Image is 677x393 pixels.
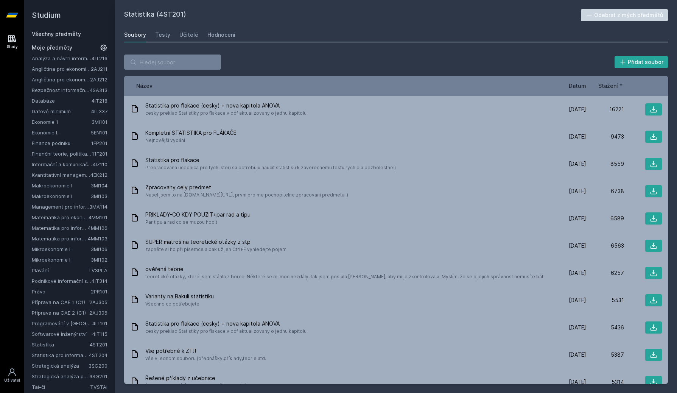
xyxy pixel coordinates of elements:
span: cesky preklad Statistiky pro flakace v pdf aktualizovany o jednu kapitolu [145,109,307,117]
div: 8559 [586,160,624,168]
h2: Statistika (4ST201) [124,9,581,21]
a: Plavání [32,267,88,274]
a: Příprava na CAE 2 (C1) [32,309,89,317]
span: [DATE] [569,378,586,386]
a: Makroekonomie I [32,192,91,200]
div: 6257 [586,269,624,277]
a: Programování v [GEOGRAPHIC_DATA] [32,320,92,327]
a: Statistika [32,341,90,348]
span: [DATE] [569,160,586,168]
span: Par tipu a rad co se muzou hodit [145,218,251,226]
div: 5436 [586,324,624,331]
a: Příprava na CAE 1 (C1) [32,298,89,306]
span: Stažení [598,82,618,90]
div: Hodnocení [207,31,235,39]
a: 4EK212 [90,172,107,178]
a: Právo [32,288,91,295]
a: 1FP201 [91,140,107,146]
div: 5387 [586,351,624,359]
a: Informační a komunikační technologie [32,161,93,168]
a: Statistika pro informatiky [32,351,89,359]
button: Datum [569,82,586,90]
a: TVSPLA [88,267,107,273]
a: 4MM106 [88,225,107,231]
span: [DATE] [569,133,586,140]
span: vše v jednom souboru (přednášky,příklady,teorie atd. [145,355,266,362]
span: Moje předměty [32,44,72,51]
a: Management pro informatiky a statistiky [32,203,89,211]
div: Uživatel [4,377,20,383]
span: ověřená teorie [145,265,545,273]
a: Softwarové inženýrství [32,330,92,338]
a: Mikroekonomie I [32,245,91,253]
a: Bezpečnost informačních systémů [32,86,90,94]
a: 4MM103 [88,235,107,242]
a: 3MA114 [89,204,107,210]
a: Matematika pro informatiky [32,224,88,232]
a: Finanční teorie, politika a instituce [32,150,92,158]
span: Vše potřebné k ZT!! [145,347,266,355]
a: 3MI104 [91,182,107,189]
a: 2AJ211 [91,66,107,72]
span: Řešené příklady z učebnice [145,374,246,382]
a: 2PR101 [91,289,107,295]
a: 3MI102 [91,257,107,263]
button: Odebrat z mých předmětů [581,9,668,21]
a: 4ST204 [89,352,107,358]
span: Statistika pro flakace (cesky) + nova kapitola ANOVA [145,102,307,109]
a: 4MM101 [89,214,107,220]
input: Hledej soubor [124,55,221,70]
span: cesky preklad Statistiky pro flakace v pdf aktualizovany o jednu kapitolu [145,327,307,335]
a: Ekonomie I. [32,129,91,136]
div: 5314 [586,378,624,386]
span: [DATE] [569,187,586,195]
span: Zpracovany cely predmet [145,184,348,191]
div: Study [7,44,18,50]
a: 4IT337 [91,108,107,114]
div: 16221 [586,106,624,113]
a: 4IZ110 [93,161,107,167]
span: [DATE] [569,269,586,277]
a: 3MI101 [92,119,107,125]
a: 4SA313 [90,87,107,93]
a: 4IT314 [92,278,107,284]
a: Angličtina pro ekonomická studia 2 (B2/C1) [32,76,90,83]
div: 5531 [586,296,624,304]
span: [DATE] [569,351,586,359]
div: Učitelé [179,31,198,39]
span: [DATE] [569,215,586,222]
a: Databáze [32,97,92,104]
span: Kompletní STATISTIKA pro FLÁKAČE [145,129,237,137]
a: 3SG200 [89,363,107,369]
a: Všechny předměty [32,31,81,37]
span: [DATE] [569,296,586,304]
span: [DATE] [569,106,586,113]
span: SUPER matroš na teoretické otázky z stp [145,238,288,246]
span: Statistika pro flakace [145,156,396,164]
a: Makroekonomie I [32,182,91,189]
a: Tai-či [32,383,90,391]
a: Study [2,30,23,53]
a: Finance podniku [32,139,91,147]
span: Prepracovana ucebnica pre tych, ktori sa potrebuju naucit statistiku k zaverecnemu testu rychlo a... [145,164,396,172]
a: 2AJ306 [89,310,107,316]
button: Stažení [598,82,624,90]
a: 4IT216 [92,55,107,61]
a: 5EN101 [91,129,107,136]
span: [DATE] [569,324,586,331]
a: Ekonomie 1 [32,118,92,126]
button: Název [136,82,153,90]
div: Soubory [124,31,146,39]
div: 6563 [586,242,624,250]
a: Učitelé [179,27,198,42]
div: 9473 [586,133,624,140]
div: 6589 [586,215,624,222]
div: Testy [155,31,170,39]
a: Kvantitativní management [32,171,90,179]
button: Přidat soubor [615,56,668,68]
a: 3MI106 [91,246,107,252]
a: Analýza a návrh informačních systémů [32,55,92,62]
a: Matematika pro ekonomy [32,214,89,221]
a: 4IT218 [92,98,107,104]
